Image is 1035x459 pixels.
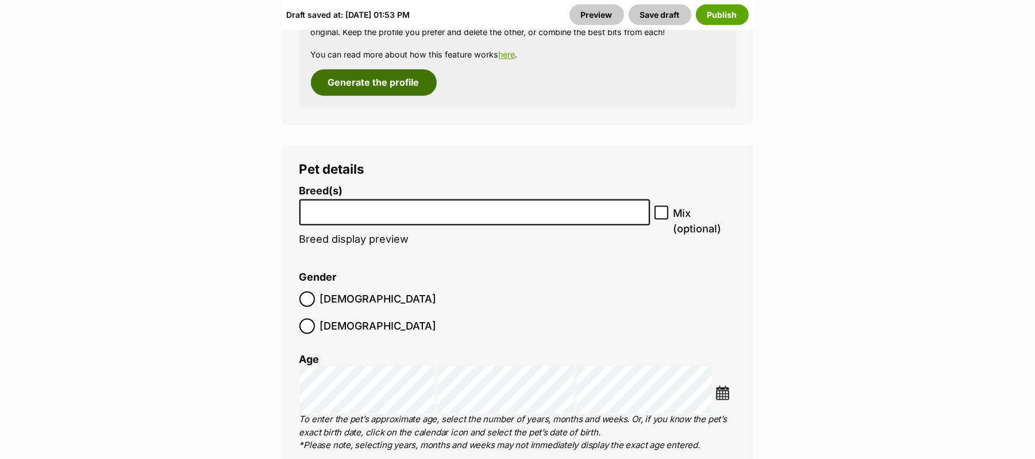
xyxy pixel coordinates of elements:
[299,414,736,453] p: To enter the pet’s approximate age, select the number of years, months and weeks. Or, if you know...
[629,4,691,25] button: Save draft
[499,50,515,60] a: here
[311,49,725,61] p: You can read more about how this feature works .
[715,386,730,400] img: ...
[570,4,624,25] a: Preview
[287,4,410,25] div: Draft saved at: [DATE] 01:53 PM
[320,292,437,307] span: [DEMOGRAPHIC_DATA]
[674,206,736,237] span: Mix (optional)
[299,186,650,198] label: Breed(s)
[696,4,749,25] button: Publish
[299,354,320,366] label: Age
[299,186,650,258] li: Breed display preview
[299,162,365,177] span: Pet details
[311,70,437,96] button: Generate the profile
[299,272,337,284] label: Gender
[320,319,437,334] span: [DEMOGRAPHIC_DATA]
